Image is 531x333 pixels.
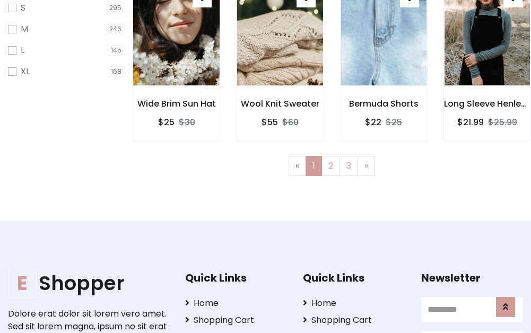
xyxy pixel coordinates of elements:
span: E [8,269,37,297]
h1: Shopper [8,271,169,295]
a: 3 [340,156,358,176]
del: $30 [179,116,195,128]
a: Next [358,156,375,176]
a: Home [185,297,287,310]
h6: $21.99 [457,117,484,127]
a: 2 [321,156,340,176]
h6: $22 [365,117,381,127]
span: 295 [107,3,125,13]
span: 145 [108,45,125,56]
h6: $25 [158,117,175,127]
h5: Quick Links [303,271,405,284]
h5: Newsletter [421,271,523,284]
a: 1 [306,156,322,176]
del: $25.99 [488,116,517,128]
h6: Wide Brim Sun Hat [133,99,220,109]
h6: $55 [262,117,278,127]
del: $25 [386,116,402,128]
label: M [21,23,28,36]
a: Shopping Cart [303,314,405,327]
label: S [21,2,25,14]
h6: Wool Knit Sweater [237,99,323,109]
nav: Page navigation [141,156,523,176]
h6: Bermuda Shorts [341,99,427,109]
a: EShopper [8,271,169,295]
h5: Quick Links [185,271,287,284]
del: $60 [282,116,299,128]
label: L [21,44,24,57]
span: » [364,160,368,172]
span: 168 [108,66,125,77]
span: 246 [107,24,125,34]
label: XL [21,65,30,78]
h6: Long Sleeve Henley T-Shirt [444,99,530,109]
a: Shopping Cart [185,314,287,327]
a: Home [303,297,405,310]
